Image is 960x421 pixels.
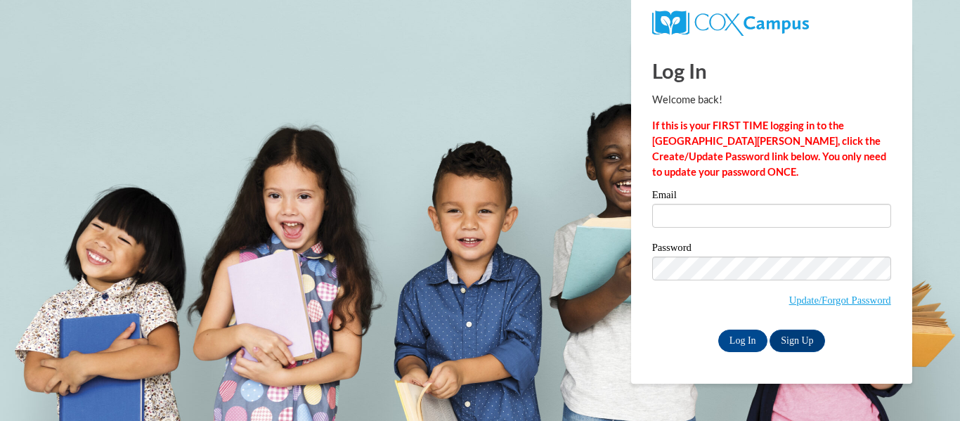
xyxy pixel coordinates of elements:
[652,119,886,178] strong: If this is your FIRST TIME logging in to the [GEOGRAPHIC_DATA][PERSON_NAME], click the Create/Upd...
[789,294,891,306] a: Update/Forgot Password
[652,16,809,28] a: COX Campus
[652,56,891,85] h1: Log In
[652,11,809,36] img: COX Campus
[718,330,767,352] input: Log In
[652,242,891,257] label: Password
[652,92,891,108] p: Welcome back!
[770,330,824,352] a: Sign Up
[652,190,891,204] label: Email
